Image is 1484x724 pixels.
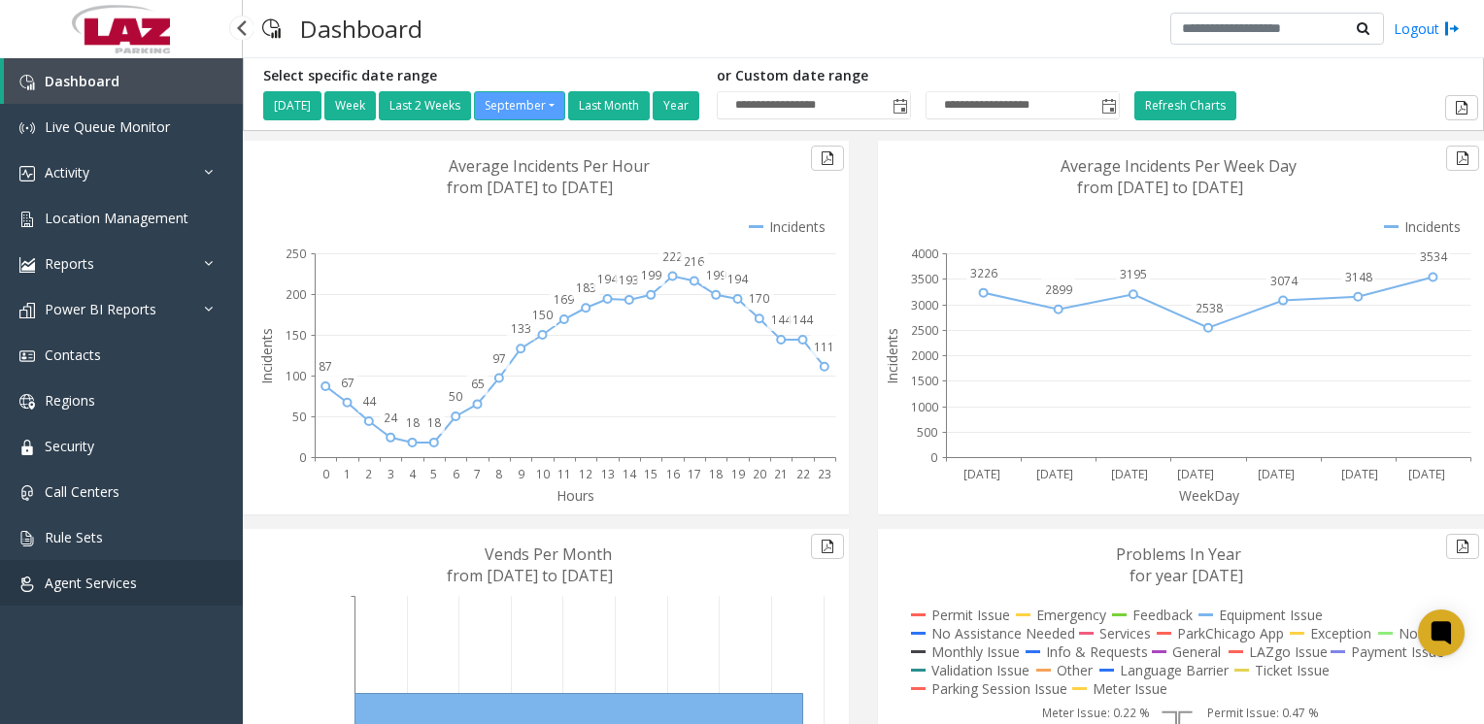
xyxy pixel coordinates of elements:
text: Average Incidents Per Hour [449,155,650,177]
text: 3000 [911,297,938,313]
span: Rule Sets [45,528,103,546]
text: 50 [449,388,462,405]
text: from [DATE] to [DATE] [447,565,613,586]
text: Incidents [257,328,276,384]
img: 'icon' [19,303,35,318]
text: 199 [641,267,661,283]
text: 2 [365,466,372,482]
text: [DATE] [1341,466,1378,482]
text: 169 [554,291,574,308]
button: Week [324,91,376,120]
text: 200 [286,286,306,303]
text: 14 [623,466,637,482]
text: 0 [930,449,937,466]
text: Hours [556,486,594,505]
img: 'icon' [19,348,35,364]
span: Security [45,437,94,455]
text: 194 [727,271,749,287]
text: 15 [644,466,658,482]
text: 24 [384,410,398,426]
text: 2538 [1196,300,1223,316]
text: [DATE] [1177,466,1214,482]
text: 3074 [1270,273,1298,289]
h5: Select specific date range [263,68,702,84]
text: 2899 [1045,281,1072,298]
span: Contacts [45,346,101,364]
button: Export to pdf [811,146,844,171]
a: Logout [1394,18,1460,39]
text: 3500 [911,271,938,287]
text: 111 [814,339,834,355]
img: 'icon' [19,394,35,410]
text: 12 [579,466,592,482]
text: 144 [771,312,793,328]
span: Dashboard [45,72,119,90]
img: 'icon' [19,485,35,501]
text: 194 [597,271,619,287]
button: Export to pdf [811,534,844,559]
text: 170 [749,290,769,307]
button: Last 2 Weeks [379,91,471,120]
text: 183 [576,280,596,296]
text: 9 [518,466,524,482]
img: 'icon' [19,166,35,181]
text: 100 [286,368,306,384]
text: from [DATE] to [DATE] [1077,177,1243,198]
button: September [474,91,565,120]
span: Power BI Reports [45,300,156,318]
a: Dashboard [4,58,243,104]
span: Call Centers [45,482,119,501]
text: 17 [688,466,701,482]
text: 4 [409,466,417,482]
span: Toggle popup [1097,92,1119,119]
text: 3 [388,466,394,482]
text: 500 [917,424,937,441]
text: 1 [344,466,351,482]
text: 222 [662,248,683,265]
text: for year [DATE] [1130,565,1243,586]
text: 21 [774,466,788,482]
button: Export to pdf [1445,95,1478,120]
text: 1500 [911,373,938,389]
text: 150 [286,327,306,344]
text: 16 [666,466,680,482]
text: Incidents [883,328,901,384]
img: logout [1444,18,1460,39]
text: 3195 [1120,266,1147,282]
text: 87 [319,358,332,375]
text: 20 [753,466,766,482]
img: 'icon' [19,120,35,136]
text: 2500 [911,322,938,339]
text: 216 [684,253,704,270]
text: 65 [471,376,485,392]
text: 3534 [1420,248,1448,265]
text: 18 [709,466,723,482]
text: 23 [818,466,831,482]
text: [DATE] [963,466,1000,482]
button: Last Month [568,91,650,120]
text: 97 [492,350,506,367]
text: WeekDay [1179,486,1240,505]
text: [DATE] [1408,466,1445,482]
text: 11 [557,466,571,482]
text: 7 [474,466,481,482]
text: 50 [292,409,306,425]
img: 'icon' [19,576,35,592]
span: Live Queue Monitor [45,117,170,136]
text: 5 [430,466,437,482]
text: Permit Issue: 0.47 % [1207,705,1319,721]
text: Vends Per Month [485,543,612,565]
button: Refresh Charts [1134,91,1236,120]
text: Meter Issue: 0.22 % [1042,705,1150,721]
button: Export to pdf [1446,146,1479,171]
text: [DATE] [1036,466,1073,482]
img: 'icon' [19,75,35,90]
img: 'icon' [19,212,35,227]
text: 18 [427,414,441,431]
img: pageIcon [262,5,281,52]
text: 18 [406,414,420,431]
text: from [DATE] to [DATE] [447,177,613,198]
span: Regions [45,391,95,410]
span: Reports [45,254,94,273]
text: 10 [536,466,550,482]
